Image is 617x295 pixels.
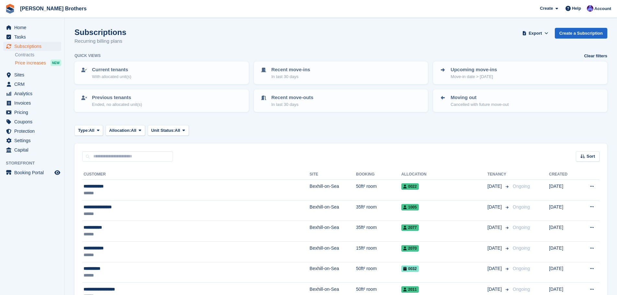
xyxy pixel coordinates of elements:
a: Upcoming move-ins Move-in date > [DATE] [434,62,607,84]
td: [DATE] [549,241,578,262]
a: menu [3,23,61,32]
span: Analytics [14,89,53,98]
span: Booking Portal [14,168,53,177]
td: [DATE] [549,221,578,242]
span: Allocation: [109,127,131,134]
button: Export [521,28,550,39]
span: Tasks [14,32,53,41]
td: 50ft² room [356,262,401,283]
span: Settings [14,136,53,145]
td: [DATE] [549,200,578,221]
p: Previous tenants [92,94,142,101]
a: Moving out Cancelled with future move-out [434,90,607,111]
span: Sort [587,153,595,160]
p: Moving out [451,94,508,101]
p: Upcoming move-ins [451,66,497,74]
a: menu [3,89,61,98]
a: Contracts [15,52,61,58]
span: [DATE] [487,286,503,293]
a: menu [3,108,61,117]
a: [PERSON_NAME] Brothers [17,3,89,14]
a: Previous tenants Ended, no allocated unit(s) [75,90,248,111]
span: [DATE] [487,265,503,272]
a: Recent move-ins In last 30 days [255,62,428,84]
p: Recent move-ins [271,66,310,74]
a: menu [3,136,61,145]
span: 2077 [401,224,419,231]
span: [DATE] [487,245,503,252]
a: menu [3,80,61,89]
span: Invoices [14,98,53,108]
td: Bexhill-on-Sea [310,262,356,283]
span: CRM [14,80,53,89]
a: menu [3,42,61,51]
span: Ongoing [513,225,530,230]
th: Created [549,169,578,180]
span: 1005 [401,204,419,210]
span: Protection [14,127,53,136]
span: All [89,127,95,134]
span: All [131,127,136,134]
span: Export [529,30,542,37]
span: 2011 [401,286,419,293]
a: Price increases NEW [15,59,61,66]
span: [DATE] [487,204,503,210]
a: Preview store [53,169,61,176]
span: Unit Status: [151,127,175,134]
span: Ongoing [513,287,530,292]
span: [DATE] [487,183,503,190]
span: 2070 [401,245,419,252]
td: [DATE] [549,262,578,283]
h6: Quick views [74,53,101,59]
span: Ongoing [513,266,530,271]
th: Allocation [401,169,487,180]
td: 35ft² room [356,200,401,221]
p: Move-in date > [DATE] [451,74,497,80]
p: Current tenants [92,66,131,74]
th: Booking [356,169,401,180]
img: Becca Clark [587,5,593,12]
td: Bexhill-on-Sea [310,241,356,262]
td: 15ft² room [356,241,401,262]
span: [DATE] [487,224,503,231]
div: NEW [51,60,61,66]
a: menu [3,70,61,79]
a: Clear filters [584,53,607,59]
th: Tenancy [487,169,510,180]
td: 50ft² room [356,180,401,200]
span: Sites [14,70,53,79]
td: 35ft² room [356,221,401,242]
span: Account [594,6,611,12]
a: Create a Subscription [555,28,607,39]
span: Capital [14,145,53,154]
span: Help [572,5,581,12]
span: Price increases [15,60,46,66]
span: Ongoing [513,184,530,189]
a: menu [3,145,61,154]
a: menu [3,127,61,136]
p: Recent move-outs [271,94,314,101]
td: Bexhill-on-Sea [310,180,356,200]
span: Storefront [6,160,64,166]
p: In last 30 days [271,74,310,80]
td: Bexhill-on-Sea [310,221,356,242]
button: Type: All [74,125,103,136]
span: Pricing [14,108,53,117]
p: Ended, no allocated unit(s) [92,101,142,108]
span: Ongoing [513,245,530,251]
a: menu [3,168,61,177]
span: Type: [78,127,89,134]
th: Customer [82,169,310,180]
button: Unit Status: All [148,125,189,136]
td: [DATE] [549,180,578,200]
span: Coupons [14,117,53,126]
span: All [175,127,180,134]
p: Recurring billing plans [74,38,126,45]
p: With allocated unit(s) [92,74,131,80]
span: Ongoing [513,204,530,210]
th: Site [310,169,356,180]
a: Recent move-outs In last 30 days [255,90,428,111]
span: 0032 [401,266,419,272]
p: Cancelled with future move-out [451,101,508,108]
a: menu [3,117,61,126]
